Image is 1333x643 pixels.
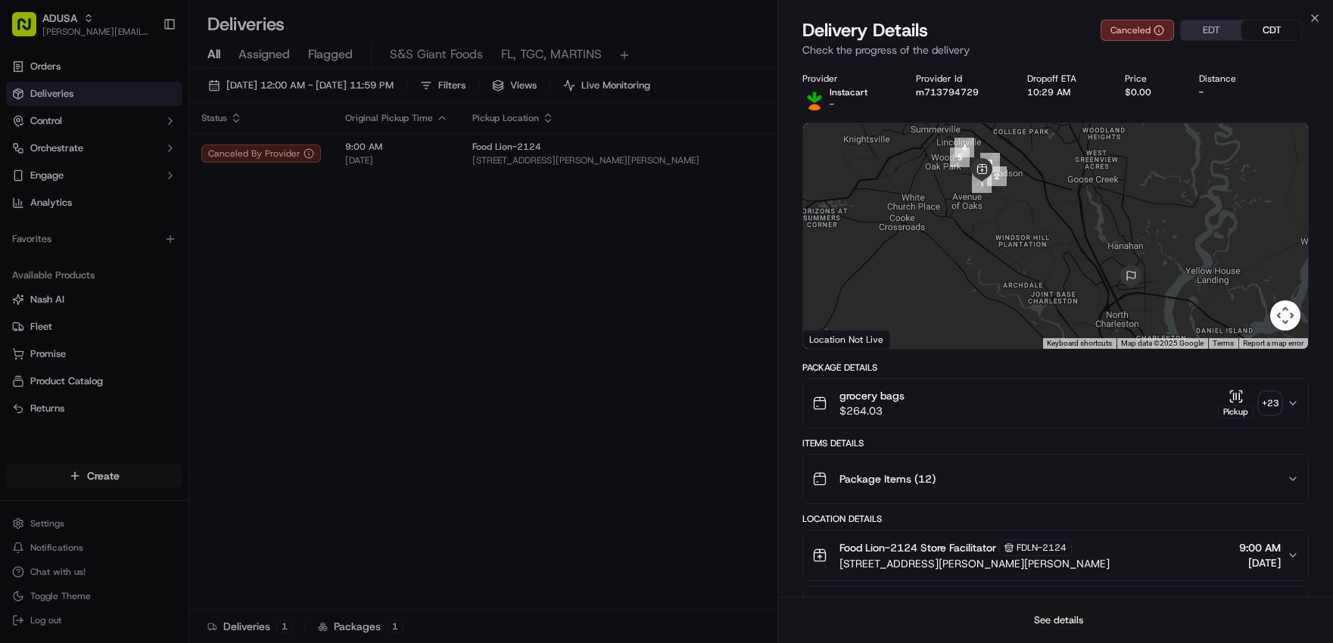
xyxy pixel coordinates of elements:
div: 3 [980,153,1000,172]
div: Distance [1199,73,1260,85]
span: Food Lion-2124 Store Facilitator [839,540,996,555]
button: Package Items (12) [803,455,1308,503]
button: EDT [1181,20,1241,40]
div: Package Details [802,362,1309,374]
button: m713794729 [916,86,979,98]
span: Knowledge Base [30,219,116,235]
div: - [1199,86,1260,98]
span: Delivery Details [802,18,928,42]
div: Price [1125,73,1176,85]
span: FDLN-2124 [1017,542,1067,554]
button: Pickup+23 [1218,389,1281,418]
button: Keyboard shortcuts [1047,338,1112,349]
div: Items Details [802,437,1309,449]
span: Package Items ( 12 ) [839,471,936,486]
a: Powered byPylon [107,256,183,268]
span: Pylon [151,256,183,268]
p: Check the progress of the delivery [802,42,1309,57]
span: [DATE] [1239,555,1281,570]
div: We're available if you need us! [51,160,192,172]
img: profile_instacart_ahold_partner.png [802,86,827,110]
img: 1736555255976-a54dd68f-1ca7-489b-9aae-adbdc363a1c4 [15,144,42,172]
div: Location Details [802,513,1309,525]
div: Start new chat [51,144,248,160]
div: + 23 [1260,393,1281,414]
div: 5 [950,148,970,167]
img: Google [807,329,857,349]
input: Got a question? Start typing here... [39,98,273,113]
span: [STREET_ADDRESS][PERSON_NAME][PERSON_NAME] [839,556,1110,571]
span: - [830,98,834,110]
div: 2 [987,166,1007,186]
button: [PERSON_NAME]10:00 AM [803,586,1308,635]
button: Food Lion-2124 Store FacilitatorFDLN-2124[STREET_ADDRESS][PERSON_NAME][PERSON_NAME]9:00 AM[DATE] [803,530,1308,580]
div: Location Not Live [803,330,890,349]
button: Start new chat [257,149,276,167]
span: 9:00 AM [1239,540,1281,555]
div: 💻 [128,221,140,233]
span: API Documentation [143,219,243,235]
span: 10:00 AM [1232,595,1281,610]
span: Map data ©2025 Google [1121,339,1204,347]
div: 4 [955,138,974,157]
a: 📗Knowledge Base [9,213,122,241]
button: Map camera controls [1270,300,1300,331]
span: $264.03 [839,403,905,418]
a: Report a map error [1243,339,1303,347]
div: 10:29 AM [1027,86,1101,98]
div: Provider Id [916,73,1003,85]
button: Pickup [1218,389,1254,418]
button: CDT [1241,20,1302,40]
p: Instacart [830,86,867,98]
div: 1 [972,173,992,193]
span: grocery bags [839,388,905,403]
p: Welcome 👋 [15,61,276,85]
button: grocery bags$264.03Pickup+23 [803,379,1308,427]
img: Nash [15,15,45,45]
div: Provider [802,73,892,85]
span: [PERSON_NAME] [839,595,925,610]
div: 📗 [15,221,27,233]
a: Open this area in Google Maps (opens a new window) [807,329,857,349]
div: $0.00 [1125,86,1176,98]
div: Pickup [1218,405,1254,418]
button: Canceled [1101,20,1174,41]
a: Terms (opens in new tab) [1213,339,1234,347]
a: 💻API Documentation [122,213,249,241]
div: Dropoff ETA [1027,73,1101,85]
button: See details [1027,610,1090,631]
